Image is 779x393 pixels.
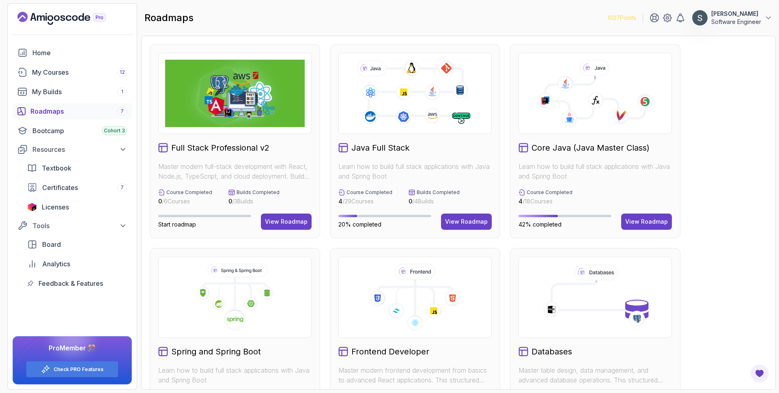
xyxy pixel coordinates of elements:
div: Resources [32,145,127,154]
span: 12 [120,69,125,76]
div: View Roadmap [625,218,668,226]
span: 1 [121,89,123,95]
a: home [13,45,132,61]
span: Certificates [42,183,78,192]
a: builds [13,84,132,100]
a: bootcamp [13,123,132,139]
span: Textbook [42,163,71,173]
span: 0 [409,198,412,205]
div: Home [32,48,127,58]
a: courses [13,64,132,80]
div: Bootcamp [32,126,127,136]
div: My Courses [32,67,127,77]
h2: Databases [532,346,572,357]
p: 1027 Points [607,14,636,22]
button: Resources [13,142,132,157]
p: Master modern full-stack development with React, Node.js, TypeScript, and cloud deployment. Build... [158,162,312,181]
p: Master table design, data management, and advanced database operations. This structured learning ... [519,365,672,385]
p: Course Completed [166,189,212,196]
span: 42% completed [519,221,562,228]
a: certificates [22,179,132,196]
span: 20% completed [338,221,381,228]
p: Builds Completed [237,189,280,196]
a: Landing page [17,12,125,25]
p: Builds Completed [417,189,460,196]
span: Licenses [42,202,69,212]
div: View Roadmap [445,218,488,226]
span: Cohort 3 [104,127,125,134]
p: Software Engineer [711,18,761,26]
img: user profile image [692,10,708,26]
span: 4 [519,198,523,205]
button: Tools [13,218,132,233]
span: Board [42,240,61,249]
a: analytics [22,256,132,272]
a: roadmaps [13,103,132,119]
p: Course Completed [346,189,392,196]
p: / 3 Builds [228,197,280,205]
a: board [22,236,132,253]
h2: Full Stack Professional v2 [171,142,269,153]
span: 4 [338,198,342,205]
div: View Roadmap [265,218,308,226]
span: 7 [121,184,124,191]
h2: Frontend Developer [351,346,429,357]
span: 0 [228,198,232,205]
h2: roadmaps [144,11,194,24]
p: Learn how to build full stack applications with Java and Spring Boot [158,365,312,385]
h2: Core Java (Java Master Class) [532,142,650,153]
span: Start roadmap [158,221,196,228]
p: / 4 Builds [409,197,460,205]
div: Tools [32,221,127,231]
div: Roadmaps [30,106,127,116]
a: textbook [22,160,132,176]
span: 7 [121,108,124,114]
p: Learn how to build full stack applications with Java and Spring Boot [519,162,672,181]
iframe: chat widget [729,342,779,381]
p: [PERSON_NAME] [711,10,761,18]
a: Check PRO Features [54,366,103,373]
button: user profile image[PERSON_NAME]Software Engineer [692,10,773,26]
span: 0 [158,198,162,205]
p: / 6 Courses [158,197,212,205]
button: View Roadmap [621,214,672,230]
h2: Spring and Spring Boot [171,346,261,357]
button: View Roadmap [261,214,312,230]
p: / 18 Courses [519,197,572,205]
p: Learn how to build full stack applications with Java and Spring Boot [338,162,492,181]
div: My Builds [32,87,127,97]
span: Analytics [42,259,70,269]
button: Check PRO Features [26,361,118,378]
img: Full Stack Professional v2 [165,60,305,127]
a: licenses [22,199,132,215]
p: / 29 Courses [338,197,392,205]
h2: Java Full Stack [351,142,409,153]
p: Course Completed [527,189,572,196]
p: Master modern frontend development from basics to advanced React applications. This structured le... [338,365,492,385]
img: jetbrains icon [27,203,37,211]
span: Feedback & Features [39,279,103,288]
button: View Roadmap [441,214,492,230]
a: feedback [22,275,132,292]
